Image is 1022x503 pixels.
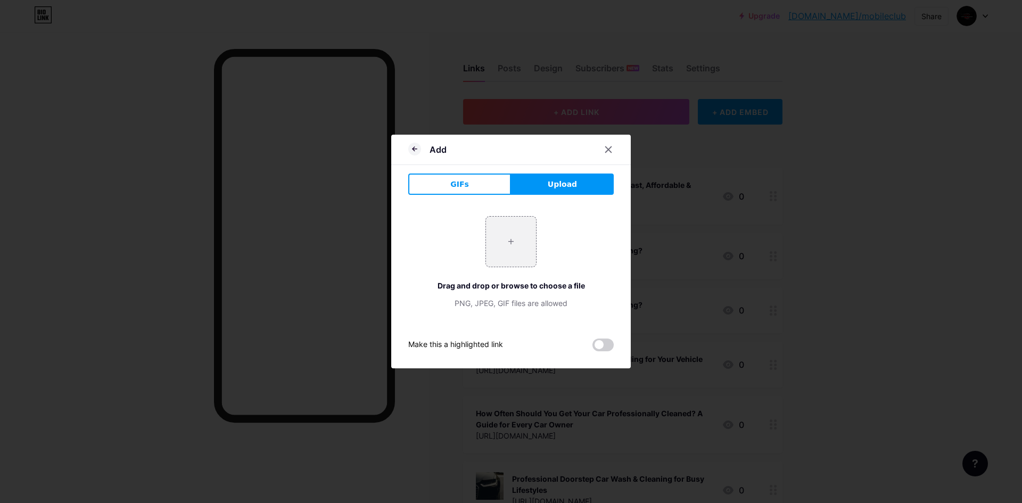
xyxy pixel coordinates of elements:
[548,179,577,190] span: Upload
[511,174,614,195] button: Upload
[430,143,447,156] div: Add
[408,339,503,351] div: Make this a highlighted link
[408,174,511,195] button: GIFs
[408,298,614,309] div: PNG, JPEG, GIF files are allowed
[450,179,469,190] span: GIFs
[408,280,614,291] div: Drag and drop or browse to choose a file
